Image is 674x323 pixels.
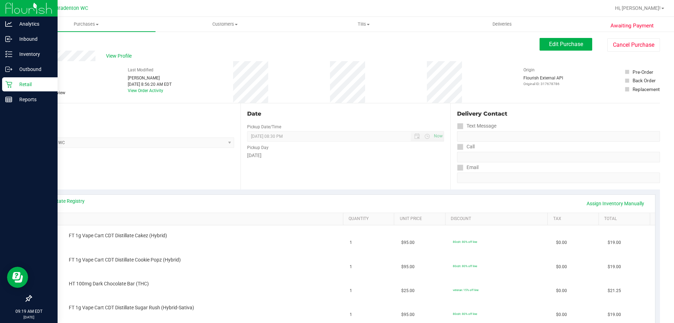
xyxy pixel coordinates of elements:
span: $95.00 [401,311,415,318]
a: Discount [451,216,545,222]
span: $0.00 [556,239,567,246]
div: Back Order [633,77,656,84]
span: $95.00 [401,264,415,270]
span: Tills [295,21,432,27]
span: $19.00 [608,311,621,318]
span: Edit Purchase [549,41,583,47]
a: Tills [294,17,433,32]
label: Text Message [457,121,496,131]
span: veteran: 15% off line [453,288,478,292]
p: [DATE] [3,315,54,320]
span: $25.00 [401,288,415,294]
span: Customers [156,21,294,27]
inline-svg: Reports [5,96,12,103]
label: Email [457,162,478,173]
p: Inbound [12,35,54,43]
span: $21.25 [608,288,621,294]
p: Analytics [12,20,54,28]
a: View Order Activity [128,88,163,93]
a: Deliveries [433,17,571,32]
a: View State Registry [42,198,85,205]
span: 1 [350,288,352,294]
span: $19.00 [608,264,621,270]
label: Last Modified [128,67,153,73]
inline-svg: Inbound [5,35,12,43]
label: Pickup Day [247,144,269,151]
inline-svg: Analytics [5,20,12,27]
span: $0.00 [556,264,567,270]
label: Pickup Date/Time [247,124,281,130]
div: Date [247,110,444,118]
span: 1 [350,311,352,318]
p: Outbound [12,65,54,73]
p: Original ID: 317678786 [523,81,563,86]
p: Inventory [12,50,54,58]
div: [PERSON_NAME] [128,75,172,81]
a: SKU [41,216,340,222]
a: Unit Price [400,216,443,222]
label: Origin [523,67,535,73]
span: Hi, [PERSON_NAME]! [615,5,661,11]
div: [DATE] [247,152,444,159]
div: Pre-Order [633,69,653,76]
span: HT 100mg Dark Chocolate Bar (THC) [69,280,149,287]
button: Cancel Purchase [607,38,660,52]
span: 1 [350,239,352,246]
span: $19.00 [608,239,621,246]
span: 1 [350,264,352,270]
div: Replacement [633,86,660,93]
span: FT 1g Vape Cart CDT Distillate Cookie Popz (Hybrid) [69,257,181,263]
span: Purchases [17,21,156,27]
div: Delivery Contact [457,110,660,118]
inline-svg: Retail [5,81,12,88]
button: Edit Purchase [540,38,592,51]
a: Customers [156,17,294,32]
span: 80cdt: 80% off line [453,240,477,244]
p: Retail [12,80,54,89]
span: View Profile [106,52,134,60]
span: Awaiting Payment [610,22,654,30]
inline-svg: Outbound [5,66,12,73]
span: 80cdt: 80% off line [453,264,477,268]
label: Call [457,142,475,152]
a: Purchases [17,17,156,32]
span: $0.00 [556,288,567,294]
span: $0.00 [556,311,567,318]
iframe: Resource center [7,267,28,288]
span: Bradenton WC [55,5,88,11]
span: FT 1g Vape Cart CDT Distillate Cakez (Hybrid) [69,232,167,239]
span: FT 1g Vape Cart CDT Distillate Sugar Rush (Hybrid-Sativa) [69,304,194,311]
span: 80cdt: 80% off line [453,312,477,316]
a: Total [604,216,647,222]
input: Format: (999) 999-9999 [457,152,660,162]
div: [DATE] 8:56:20 AM EDT [128,81,172,88]
p: 09:19 AM EDT [3,308,54,315]
p: Reports [12,95,54,104]
span: Deliveries [483,21,521,27]
span: $95.00 [401,239,415,246]
input: Format: (999) 999-9999 [457,131,660,142]
div: Location [31,110,234,118]
inline-svg: Inventory [5,51,12,58]
a: Assign Inventory Manually [582,198,649,209]
div: Flourish External API [523,75,563,86]
a: Quantity [349,216,391,222]
a: Tax [553,216,596,222]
